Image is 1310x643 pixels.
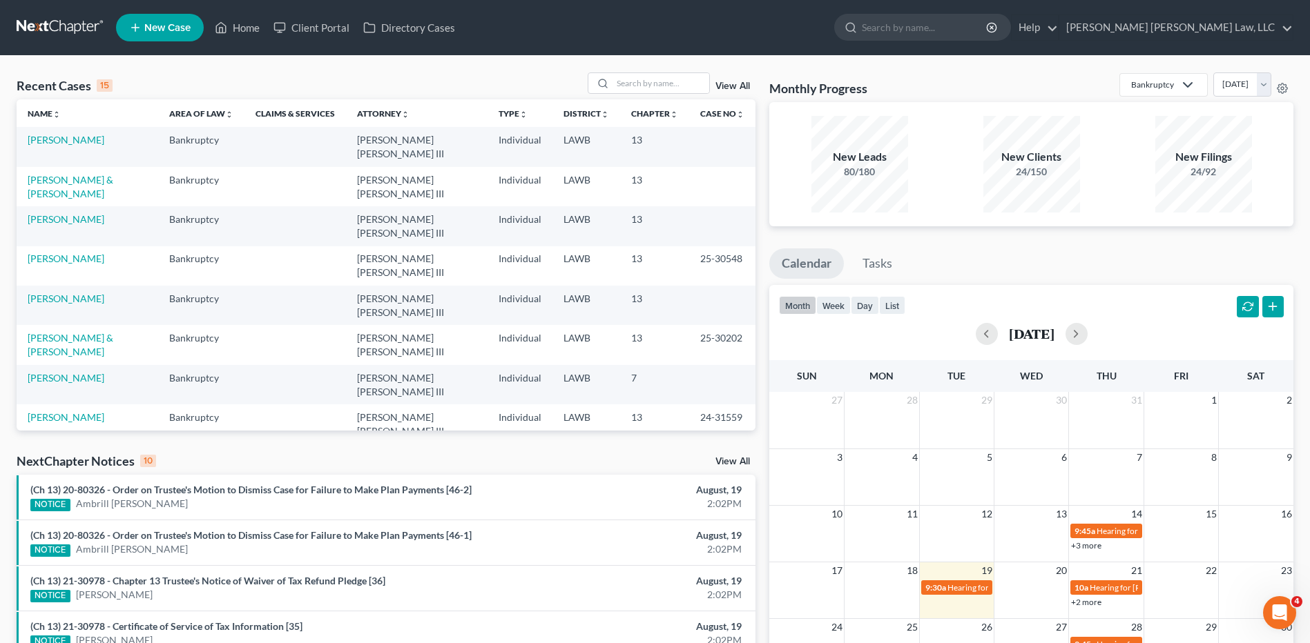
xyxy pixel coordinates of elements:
[346,206,488,246] td: [PERSON_NAME] [PERSON_NAME] III
[1054,562,1068,579] span: 20
[225,110,233,119] i: unfold_more
[488,167,552,206] td: Individual
[620,167,689,206] td: 13
[1071,597,1101,607] a: +2 more
[985,449,994,466] span: 5
[1090,582,1271,593] span: Hearing for [PERSON_NAME] & [PERSON_NAME]
[620,325,689,364] td: 13
[28,134,104,146] a: [PERSON_NAME]
[850,248,905,279] a: Tasks
[1155,165,1252,179] div: 24/92
[28,253,104,264] a: [PERSON_NAME]
[620,286,689,325] td: 13
[1020,370,1043,382] span: Wed
[670,110,678,119] i: unfold_more
[488,325,552,364] td: Individual
[811,165,908,179] div: 80/180
[488,404,552,444] td: Individual
[905,506,919,522] span: 11
[830,506,844,522] span: 10
[30,529,472,541] a: (Ch 13) 20-80326 - Order on Trustee's Motion to Dismiss Case for Failure to Make Plan Payments [4...
[488,365,552,404] td: Individual
[28,372,104,384] a: [PERSON_NAME]
[346,127,488,166] td: [PERSON_NAME] [PERSON_NAME] III
[552,325,620,364] td: LAWB
[620,404,689,444] td: 13
[905,619,919,635] span: 25
[1204,562,1218,579] span: 22
[797,370,817,382] span: Sun
[552,127,620,166] td: LAWB
[499,108,528,119] a: Typeunfold_more
[836,449,844,466] span: 3
[1097,526,1204,536] span: Hearing for [PERSON_NAME]
[769,248,844,279] a: Calendar
[947,370,965,382] span: Tue
[1280,506,1293,522] span: 16
[514,588,742,602] div: 2:02PM
[169,108,233,119] a: Area of Lawunfold_more
[869,370,894,382] span: Mon
[158,404,244,444] td: Bankruptcy
[30,484,472,495] a: (Ch 13) 20-80326 - Order on Trustee's Motion to Dismiss Case for Failure to Make Plan Payments [4...
[30,499,70,511] div: NOTICE
[1247,370,1264,382] span: Sat
[947,582,1175,593] span: Hearing for [US_STATE] Safety Association of Timbermen - Self I
[715,81,750,91] a: View All
[28,332,113,357] a: [PERSON_NAME] & [PERSON_NAME]
[1204,619,1218,635] span: 29
[552,286,620,325] td: LAWB
[1130,619,1144,635] span: 28
[552,246,620,286] td: LAWB
[346,404,488,444] td: [PERSON_NAME] [PERSON_NAME] III
[17,77,113,94] div: Recent Cases
[851,296,879,315] button: day
[514,483,742,497] div: August, 19
[1130,562,1144,579] span: 21
[28,213,104,225] a: [PERSON_NAME]
[158,127,244,166] td: Bankruptcy
[1204,506,1218,522] span: 15
[30,620,302,632] a: (Ch 13) 21-30978 - Certificate of Service of Tax Information [35]
[620,206,689,246] td: 13
[158,365,244,404] td: Bankruptcy
[620,127,689,166] td: 13
[144,23,191,33] span: New Case
[514,528,742,542] div: August, 19
[552,206,620,246] td: LAWB
[811,149,908,165] div: New Leads
[30,544,70,557] div: NOTICE
[267,15,356,40] a: Client Portal
[980,392,994,408] span: 29
[620,246,689,286] td: 13
[980,562,994,579] span: 19
[514,574,742,588] div: August, 19
[1285,449,1293,466] span: 9
[356,15,462,40] a: Directory Cases
[552,167,620,206] td: LAWB
[980,506,994,522] span: 12
[601,110,609,119] i: unfold_more
[816,296,851,315] button: week
[1075,582,1088,593] span: 10a
[905,392,919,408] span: 28
[30,575,385,586] a: (Ch 13) 21-30978 - Chapter 13 Trustee's Notice of Waiver of Tax Refund Pledge [36]
[514,620,742,633] div: August, 19
[911,449,919,466] span: 4
[158,246,244,286] td: Bankruptcy
[28,293,104,304] a: [PERSON_NAME]
[519,110,528,119] i: unfold_more
[244,99,346,127] th: Claims & Services
[1054,619,1068,635] span: 27
[488,206,552,246] td: Individual
[488,127,552,166] td: Individual
[1131,79,1174,90] div: Bankruptcy
[1075,526,1095,536] span: 9:45a
[28,108,61,119] a: Nameunfold_more
[488,246,552,286] td: Individual
[158,325,244,364] td: Bankruptcy
[715,457,750,466] a: View All
[830,619,844,635] span: 24
[689,325,755,364] td: 25-30202
[1012,15,1058,40] a: Help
